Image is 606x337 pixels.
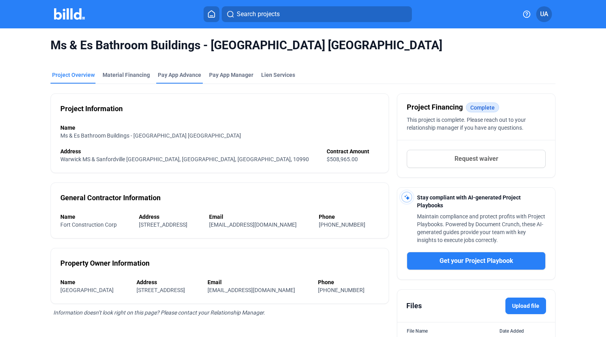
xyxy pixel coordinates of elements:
div: Email [209,213,311,221]
div: Pay App Advance [158,71,201,79]
span: [STREET_ADDRESS] [137,287,185,293]
label: Upload file [505,298,546,314]
div: Name [60,213,131,221]
div: Project Information [60,103,123,114]
span: Warwick MS & Sanfordville [GEOGRAPHIC_DATA], [GEOGRAPHIC_DATA], [GEOGRAPHIC_DATA], 10990 [60,156,309,162]
span: [PHONE_NUMBER] [318,287,365,293]
span: [PHONE_NUMBER] [319,222,365,228]
span: Fort Construction Corp [60,222,117,228]
div: Address [139,213,202,221]
div: Property Owner Information [60,258,150,269]
span: UA [540,9,548,19]
div: General Contractor Information [60,192,161,203]
mat-chip: Complete [466,102,499,112]
span: This project is complete. Please reach out to your relationship manager if you have any questions. [407,117,526,131]
span: Get your Project Playbook [440,256,513,266]
div: Email [208,278,310,286]
span: Ms & Es Bathroom Buildings - [GEOGRAPHIC_DATA] [GEOGRAPHIC_DATA] [60,132,241,139]
div: Project Overview [52,71,95,79]
span: Maintain compliance and protect profits with Project Playbooks. Powered by Document Crunch, these... [417,213,545,243]
div: Phone [319,213,380,221]
div: Name [60,278,129,286]
span: [GEOGRAPHIC_DATA] [60,287,114,293]
img: Billd Company Logo [54,8,85,20]
div: Name [60,124,379,132]
span: Request waiver [454,154,498,164]
div: Material Financing [103,71,150,79]
span: Project Financing [407,102,463,113]
div: Address [137,278,200,286]
button: UA [536,6,552,22]
div: Date Added [499,327,546,335]
div: Address [60,147,319,155]
button: Search projects [222,6,412,22]
div: Phone [318,278,380,286]
span: Pay App Manager [209,71,253,79]
div: Lien Services [261,71,295,79]
span: [EMAIL_ADDRESS][DOMAIN_NAME] [208,287,295,293]
span: Search projects [237,9,280,19]
span: Stay compliant with AI-generated Project Playbooks [417,194,521,209]
div: Files [406,300,422,311]
span: [STREET_ADDRESS] [139,222,187,228]
button: Request waiver [407,150,546,168]
div: File Name [407,327,428,335]
div: Contract Amount [327,147,379,155]
span: Information doesn’t look right on this page? Please contact your Relationship Manager. [53,309,265,316]
span: $508,965.00 [327,156,358,162]
span: Ms & Es Bathroom Buildings - [GEOGRAPHIC_DATA] [GEOGRAPHIC_DATA] [50,38,555,53]
span: [EMAIL_ADDRESS][DOMAIN_NAME] [209,222,297,228]
button: Get your Project Playbook [407,252,546,270]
